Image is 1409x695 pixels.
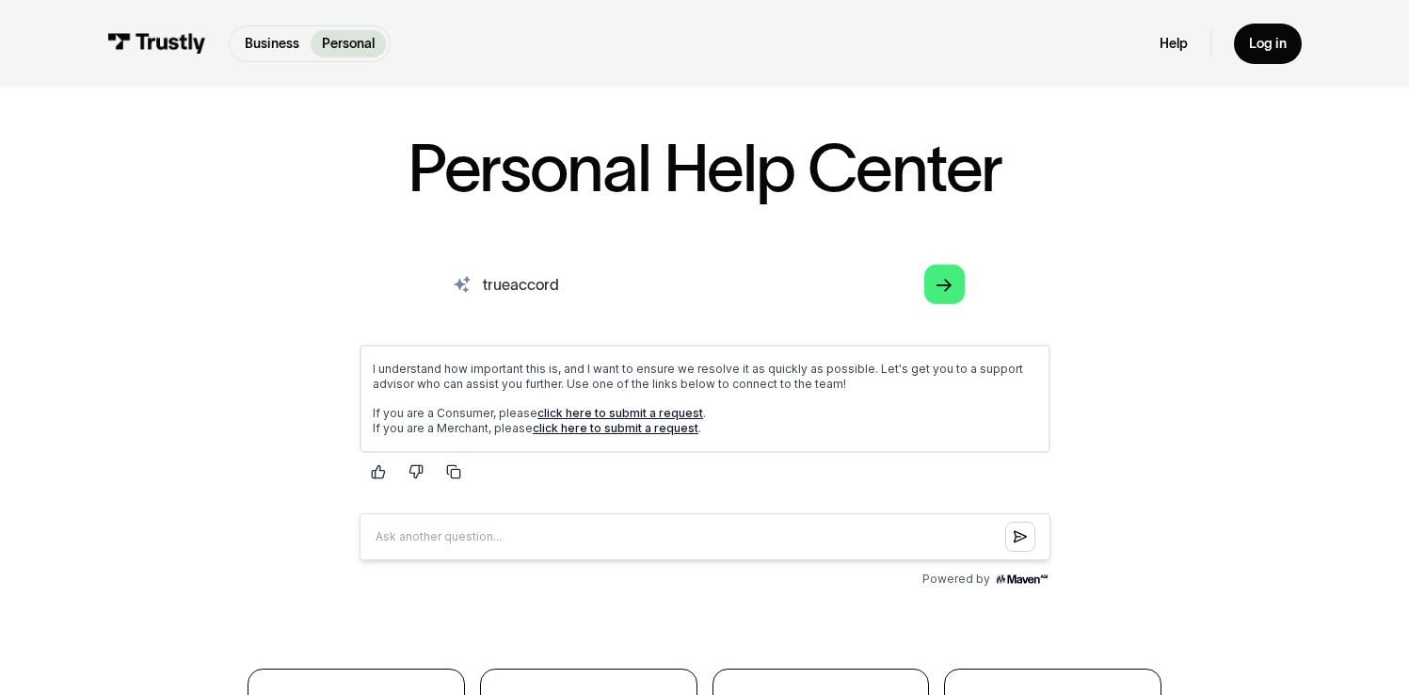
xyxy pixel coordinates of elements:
[1234,24,1302,63] a: Log in
[233,30,311,57] a: Business
[107,33,206,54] img: Trustly Logo
[188,91,354,105] a: click here to submit a request
[28,32,693,62] p: I understand how important this is, and I want to ensure we resolve it as quickly as possible. Le...
[311,30,386,57] a: Personal
[661,192,691,222] button: Submit question
[322,34,375,54] p: Personal
[578,242,646,257] span: Powered by
[408,135,1002,202] h1: Personal Help Center
[245,34,299,54] p: Business
[1160,35,1188,52] a: Help
[1249,35,1287,52] div: Log in
[649,242,706,257] img: Maven AGI Logo
[15,184,706,231] input: Question box
[429,254,979,315] input: search
[429,254,979,315] form: Search
[28,76,693,106] p: If you are a Consumer, please . If you are a Merchant, please .
[193,76,359,90] a: click here to submit a request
